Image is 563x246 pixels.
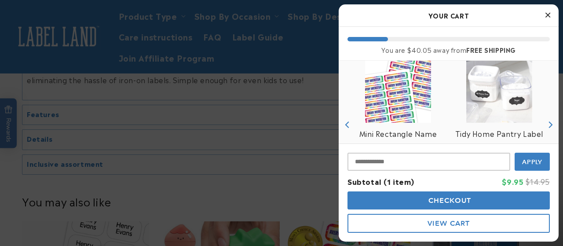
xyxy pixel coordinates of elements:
[522,158,543,166] span: Apply
[347,191,550,209] button: Checkout
[449,48,550,202] div: product
[543,118,556,132] button: Next
[502,176,523,187] span: $9.95
[341,118,354,132] button: Previous
[466,57,532,123] img: View Tidy Home Pantry Label Set
[7,11,126,22] textarea: Type your message here
[526,176,550,187] span: $14.95
[347,9,550,22] h2: Your Cart
[466,45,516,54] b: FREE SHIPPING
[347,48,449,202] div: product
[352,127,444,153] a: View Mini Rectangle Name Labels
[347,176,414,187] span: Subtotal (1 item)
[5,25,121,41] button: Is the ink in the name stamp waterproof?
[347,46,550,54] div: You are $40.05 away from
[426,196,472,205] span: Checkout
[11,49,121,66] button: How many times can I use this stamp?
[347,153,510,171] input: Input Discount
[515,153,550,171] button: Apply
[428,219,470,228] span: View Cart
[541,9,554,22] button: Close Cart
[453,127,545,153] a: View Tidy Home Pantry Label Set
[347,214,550,233] button: View Cart
[365,57,431,123] img: Mini Rectangle Name Labels - Label Land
